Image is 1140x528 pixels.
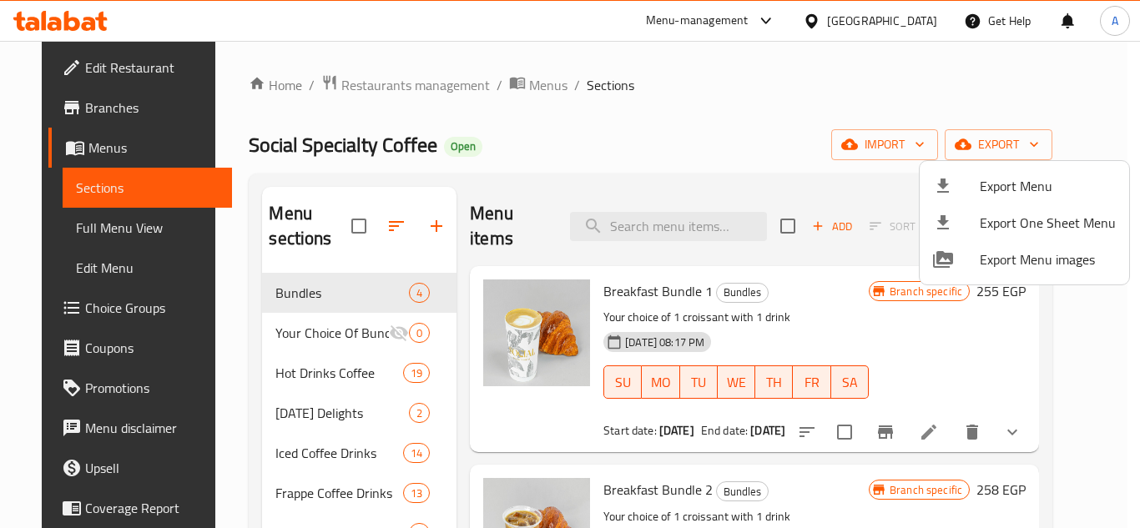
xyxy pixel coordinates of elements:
[920,204,1129,241] li: Export one sheet menu items
[920,168,1129,204] li: Export menu items
[980,249,1116,269] span: Export Menu images
[980,176,1116,196] span: Export Menu
[920,241,1129,278] li: Export Menu images
[980,213,1116,233] span: Export One Sheet Menu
